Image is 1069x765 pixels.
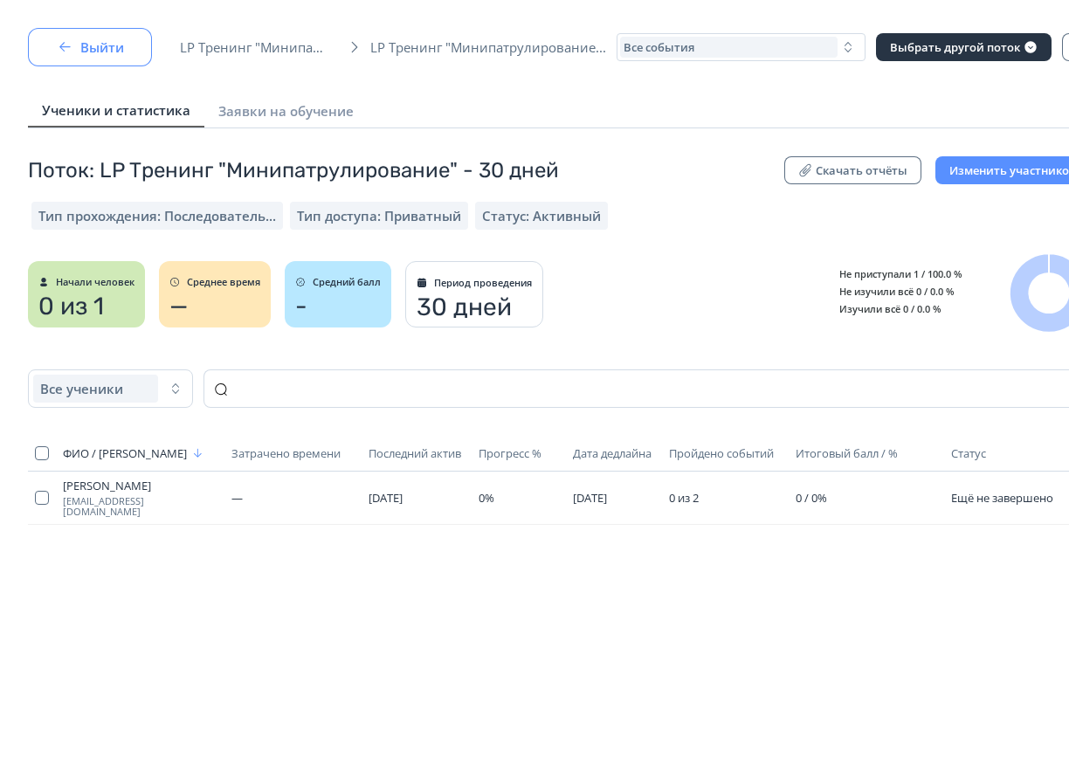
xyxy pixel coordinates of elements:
[369,490,403,506] span: [DATE]
[40,380,123,397] span: Все ученики
[63,443,208,464] button: ФИО / [PERSON_NAME]
[573,443,655,464] button: Дата дедлайна
[295,293,307,320] span: -
[826,267,962,280] span: Не приступали 1 / 100.0 %
[669,490,699,506] span: 0 из 2
[28,28,152,66] button: Выйти
[617,33,866,61] button: Все события
[63,479,217,517] a: [PERSON_NAME][EMAIL_ADDRESS][DOMAIN_NAME]
[187,277,260,287] span: Среднее время
[669,443,777,464] button: Пройдено событий
[180,38,339,56] span: LP Тренинг "Минипатрулирование...
[624,40,694,54] span: Все события
[28,369,193,408] button: Все ученики
[231,443,344,464] button: Затрачено времени
[826,285,955,298] span: Не изучили всё 0 / 0.0 %
[169,293,188,320] span: —
[876,33,1052,61] button: Выбрать другой поток
[297,207,461,224] span: Тип доступа: Приватный
[63,479,217,493] span: [PERSON_NAME]
[231,490,243,506] span: —
[479,490,494,506] span: 0%
[42,101,190,119] span: Ученики и статистика
[313,277,381,287] span: Средний балл
[951,490,1053,506] span: Ещё не завершено
[218,102,354,120] span: Заявки на обучение
[63,496,217,517] span: [EMAIL_ADDRESS][DOMAIN_NAME]
[38,207,276,224] span: Тип прохождения: Последовательный режим
[796,490,827,506] span: 0 / 0%
[826,302,941,315] span: Изучили всё 0 / 0.0 %
[56,277,134,287] span: Начали человек
[369,446,461,460] span: Последний актив
[784,156,921,184] button: Скачать отчёты
[63,446,187,460] span: ФИО / [PERSON_NAME]
[796,446,898,460] span: Итоговый балл / %
[28,156,559,184] span: Поток: LP Тренинг "Минипатрулирование" - 30 дней
[951,445,986,461] span: Статус
[417,293,512,321] span: 30 дней
[482,207,601,224] span: Статус: Активный
[479,443,545,464] button: Прогресс %
[38,293,104,320] span: 0 из 1
[231,446,341,460] span: Затрачено времени
[370,38,617,56] span: LP Тренинг "Минипатрулирование...
[369,443,465,464] button: Последний актив
[573,490,607,506] span: [DATE]
[434,278,532,288] span: Период проведения
[796,443,901,464] button: Итоговый балл / %
[669,446,774,460] span: Пройдено событий
[573,446,652,460] span: Дата дедлайна
[479,446,541,460] span: Прогресс %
